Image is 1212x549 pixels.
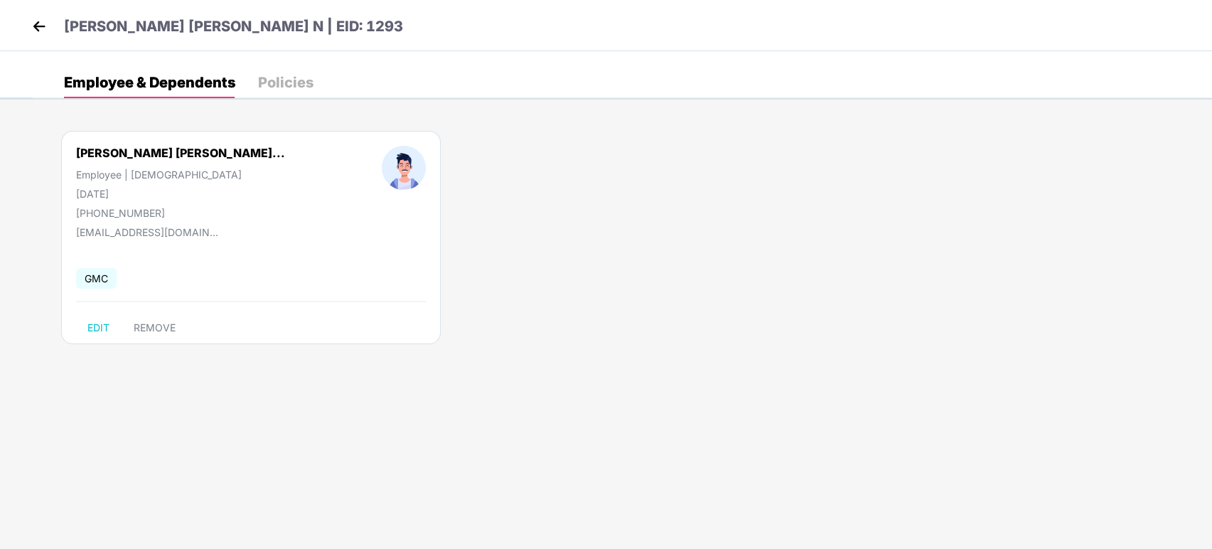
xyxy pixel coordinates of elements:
[122,316,187,339] button: REMOVE
[76,268,117,289] span: GMC
[76,226,218,238] div: [EMAIL_ADDRESS][DOMAIN_NAME]
[258,75,313,90] div: Policies
[76,207,285,219] div: [PHONE_NUMBER]
[134,322,176,334] span: REMOVE
[76,146,285,160] div: [PERSON_NAME] [PERSON_NAME]...
[64,75,235,90] div: Employee & Dependents
[87,322,109,334] span: EDIT
[76,169,285,181] div: Employee | [DEMOGRAPHIC_DATA]
[382,146,426,190] img: profileImage
[76,188,285,200] div: [DATE]
[64,16,403,38] p: [PERSON_NAME] [PERSON_NAME] N | EID: 1293
[28,16,50,37] img: back
[76,316,121,339] button: EDIT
